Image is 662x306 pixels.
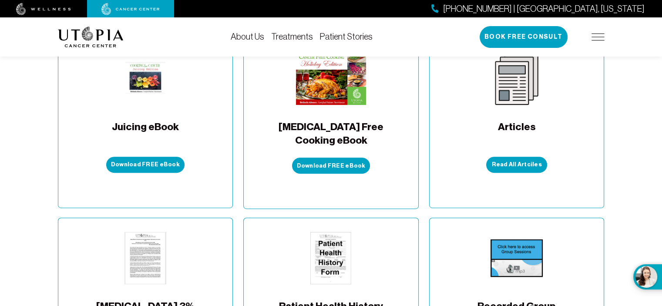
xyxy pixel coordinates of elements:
img: icon-hamburger [591,34,605,40]
img: Cancer Free Cooking eBook [296,53,366,105]
a: Read All Artciles [486,157,547,173]
img: cancer center [101,3,160,15]
a: Patient Stories [320,32,373,41]
button: Download FREE eBook [292,158,370,174]
span: [MEDICAL_DATA] Free Cooking eBook [272,120,390,148]
a: Treatments [271,32,313,41]
img: Patient Health History Form [305,232,357,284]
button: Book Free Consult [480,26,568,48]
span: Articles [498,120,536,146]
img: Articles [491,53,543,105]
a: About Us [231,32,264,41]
button: Download FREE eBook [106,157,185,173]
img: Recorded Group Sessions [491,232,543,284]
a: [PHONE_NUMBER] | [GEOGRAPHIC_DATA], [US_STATE] [431,3,645,15]
img: logo [58,27,124,47]
span: [PHONE_NUMBER] | [GEOGRAPHIC_DATA], [US_STATE] [443,3,645,15]
span: Juicing eBook [112,120,179,146]
img: Juicing eBook [125,53,166,105]
img: wellness [16,3,71,15]
img: Chemotherapy 3% Success Rate [119,232,171,284]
